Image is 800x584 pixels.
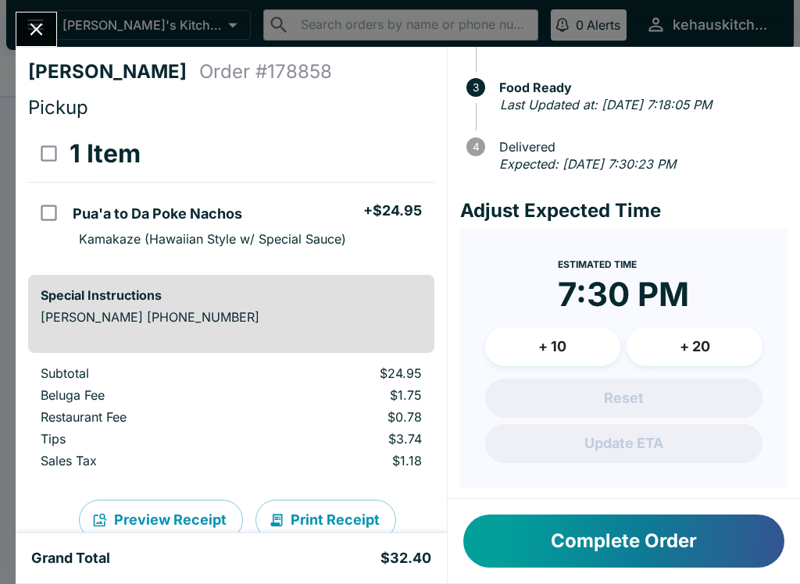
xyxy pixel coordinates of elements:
[70,138,141,169] h3: 1 Item
[363,201,422,220] h5: + $24.95
[558,258,637,270] span: Estimated Time
[500,97,712,112] em: Last Updated at: [DATE] 7:18:05 PM
[73,205,242,223] h5: Pua'a to Da Poke Nachos
[41,309,422,325] p: [PERSON_NAME] [PHONE_NUMBER]
[473,81,479,94] text: 3
[79,231,346,247] p: Kamakaze (Hawaiian Style w/ Special Sauce)
[199,60,332,84] h4: Order # 178858
[460,199,787,223] h4: Adjust Expected Time
[270,365,422,381] p: $24.95
[79,500,243,540] button: Preview Receipt
[41,287,422,303] h6: Special Instructions
[41,387,245,403] p: Beluga Fee
[380,549,431,568] h5: $32.40
[499,156,676,172] em: Expected: [DATE] 7:30:23 PM
[16,12,56,46] button: Close
[41,431,245,447] p: Tips
[255,500,396,540] button: Print Receipt
[28,60,199,84] h4: [PERSON_NAME]
[491,80,787,94] span: Food Ready
[270,387,422,403] p: $1.75
[491,140,787,154] span: Delivered
[41,365,245,381] p: Subtotal
[28,96,88,119] span: Pickup
[463,515,784,568] button: Complete Order
[28,126,434,262] table: orders table
[41,453,245,468] p: Sales Tax
[558,274,689,315] time: 7:30 PM
[31,549,110,568] h5: Grand Total
[270,409,422,425] p: $0.78
[472,141,479,153] text: 4
[270,431,422,447] p: $3.74
[627,327,762,366] button: + 20
[485,327,621,366] button: + 10
[270,453,422,468] p: $1.18
[41,409,245,425] p: Restaurant Fee
[28,365,434,475] table: orders table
